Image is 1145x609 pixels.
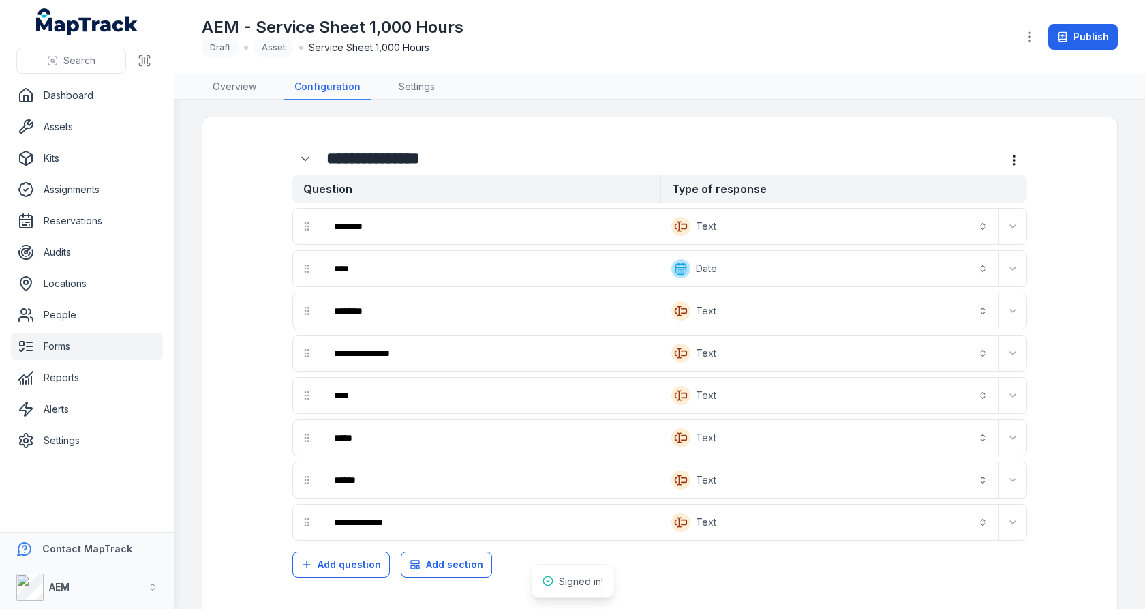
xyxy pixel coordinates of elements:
[293,340,320,367] div: drag
[660,175,1027,203] strong: Type of response
[11,239,163,266] a: Audits
[663,338,996,368] button: Text
[323,254,657,284] div: :rm:-form-item-label
[63,54,95,68] span: Search
[323,465,657,495] div: :r1k:-form-item-label
[11,396,163,423] a: Alerts
[663,254,996,284] button: Date
[1002,469,1024,491] button: Expand
[11,113,163,140] a: Assets
[309,41,429,55] span: Service Sheet 1,000 Hours
[293,297,320,325] div: drag
[11,82,163,109] a: Dashboard
[663,296,996,326] button: Text
[293,509,320,536] div: drag
[284,74,371,100] a: Configuration
[663,381,996,411] button: Text
[301,517,312,528] svg: drag
[663,507,996,537] button: Text
[1048,24,1118,50] button: Publish
[292,175,660,203] strong: Question
[292,146,318,172] button: Expand
[36,8,138,35] a: MapTrack
[663,465,996,495] button: Text
[292,552,390,578] button: Add question
[1002,300,1024,322] button: Expand
[49,581,70,593] strong: AEM
[301,390,312,401] svg: drag
[323,296,657,326] div: :rs:-form-item-label
[401,552,492,578] button: Add section
[11,176,163,203] a: Assignments
[1002,511,1024,533] button: Expand
[1002,427,1024,449] button: Expand
[254,38,294,57] div: Asset
[11,427,163,454] a: Settings
[1002,342,1024,364] button: Expand
[1002,258,1024,280] button: Expand
[202,38,239,57] div: Draft
[202,16,463,38] h1: AEM - Service Sheet 1,000 Hours
[293,255,320,282] div: drag
[16,48,126,74] button: Search
[11,301,163,329] a: People
[301,475,312,486] svg: drag
[559,576,603,587] span: Signed in!
[11,207,163,235] a: Reservations
[663,211,996,241] button: Text
[1001,147,1027,173] button: more-detail
[426,558,483,571] span: Add section
[301,348,312,359] svg: drag
[202,74,267,100] a: Overview
[11,145,163,172] a: Kits
[301,221,312,232] svg: drag
[388,74,446,100] a: Settings
[663,423,996,453] button: Text
[301,306,312,316] svg: drag
[293,213,320,240] div: drag
[323,381,657,411] div: :r18:-form-item-label
[293,466,320,494] div: drag
[42,543,132,554] strong: Contact MapTrack
[11,364,163,391] a: Reports
[11,270,163,297] a: Locations
[323,507,657,537] div: :r1q:-form-item-label
[323,423,657,453] div: :r1e:-form-item-label
[301,263,312,274] svg: drag
[11,333,163,360] a: Forms
[292,146,321,172] div: :r8:-form-item-label
[1002,385,1024,406] button: Expand
[301,432,312,443] svg: drag
[323,338,657,368] div: :r12:-form-item-label
[318,558,381,571] span: Add question
[323,211,657,241] div: :rg:-form-item-label
[293,424,320,451] div: drag
[293,382,320,409] div: drag
[1002,216,1024,237] button: Expand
